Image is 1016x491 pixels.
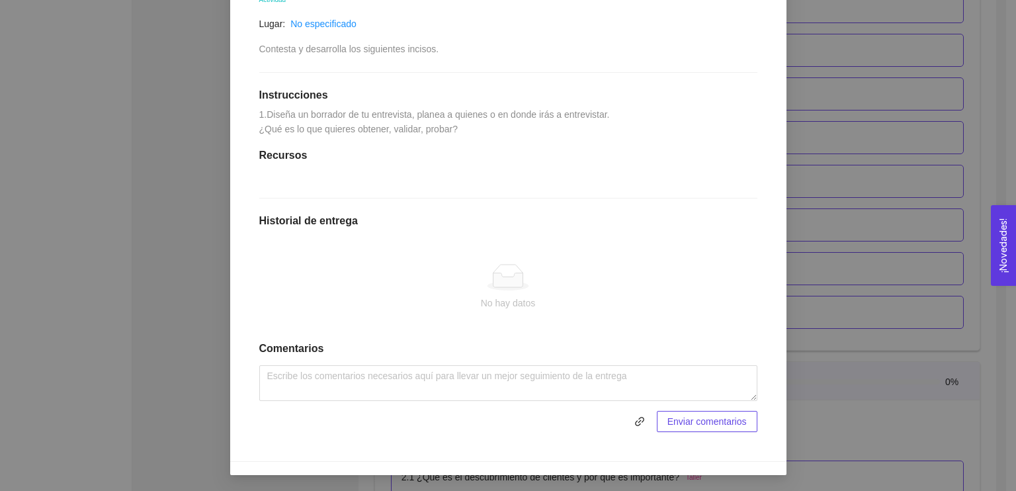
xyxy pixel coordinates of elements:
button: link [629,411,650,432]
span: Enviar comentarios [667,414,747,429]
button: Open Feedback Widget [991,205,1016,286]
span: 1.Diseña un borrador de tu entrevista, planea a quienes o en donde irás a entrevistar. ¿Qué es lo... [259,109,613,134]
a: No especificado [290,19,357,29]
span: Contesta y desarrolla los siguientes incisos. [259,44,439,54]
div: No hay datos [270,296,747,310]
h1: Historial de entrega [259,214,757,228]
h1: Instrucciones [259,89,757,102]
h1: Recursos [259,149,757,162]
span: link [630,416,650,427]
article: Lugar: [259,17,286,31]
h1: Comentarios [259,342,757,355]
span: link [629,416,650,427]
button: Enviar comentarios [657,411,757,432]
